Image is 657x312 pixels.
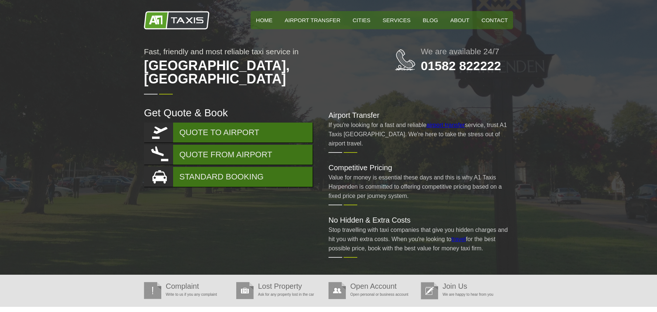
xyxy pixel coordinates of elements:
[328,225,513,253] p: Stop travelling with taxi companies that give you hidden charges and hit you with extra costs. Wh...
[426,122,465,128] a: airport transfer
[144,48,365,89] h1: Fast, friendly and most reliable taxi service in
[421,59,501,73] a: 01582 822222
[144,108,314,118] h2: Get Quote & Book
[144,123,313,143] a: QUOTE TO AIRPORT
[328,282,346,299] img: Open Account
[421,48,513,56] h2: We are available 24/7
[421,282,438,299] img: Join Us
[328,173,513,200] p: Value for money is essential these days and this is why A1 Taxis Harpenden is committed to offeri...
[443,282,467,290] a: Join Us
[144,282,161,299] img: Complaint
[417,11,443,29] a: Blog
[258,282,302,290] a: Lost Property
[236,282,254,299] img: Lost Property
[328,290,417,299] p: Open personal or business account
[328,120,513,148] p: If you're looking for a fast and reliable service, trust A1 Taxis [GEOGRAPHIC_DATA]. We're here t...
[328,112,513,119] h2: Airport Transfer
[144,145,313,165] a: QUOTE FROM AIRPORT
[477,11,513,29] a: Contact
[328,164,513,171] h2: Competitive Pricing
[421,290,509,299] p: We are happy to hear from you
[236,290,325,299] p: Ask for any property lost in the car
[279,11,345,29] a: Airport Transfer
[166,282,199,290] a: Complaint
[144,55,365,89] span: [GEOGRAPHIC_DATA], [GEOGRAPHIC_DATA]
[251,11,278,29] a: HOME
[451,236,466,242] a: travel
[144,167,313,187] a: STANDARD BOOKING
[445,11,475,29] a: About
[378,11,416,29] a: Services
[328,216,513,224] h2: No Hidden & Extra Costs
[350,282,397,290] a: Open Account
[144,290,233,299] p: Write to us if you any complaint
[144,11,209,30] img: A1 Taxis
[347,11,375,29] a: Cities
